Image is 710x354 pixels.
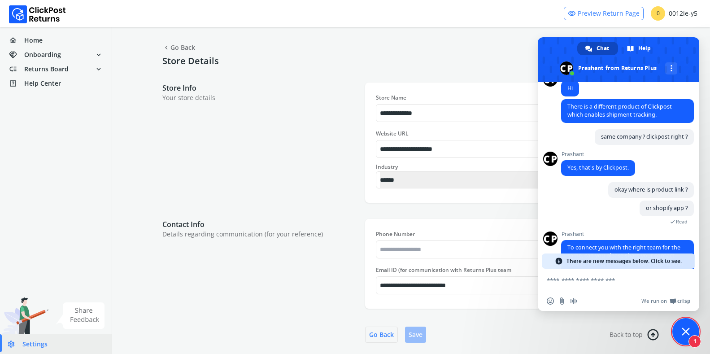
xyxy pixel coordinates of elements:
div: Help [619,42,660,55]
span: Help [638,42,651,55]
a: homeHome [5,34,106,47]
img: Logo [9,5,66,23]
span: help_center [9,77,24,90]
div: 0012ie-y5 [651,6,697,21]
p: Contact Info [162,219,356,230]
p: Store Info [162,83,356,93]
span: 1 [688,335,701,348]
span: Read [676,219,688,225]
a: We run onCrisp [641,297,690,305]
span: or shopify app ? [646,204,688,212]
span: Hi [567,84,573,92]
a: Back to toparrow_circle_right [610,327,660,343]
label: Website URL [376,130,409,137]
a: visibilityPreview Return Page [564,7,644,20]
p: Details regarding communication (for your reference) [162,230,356,239]
span: Send a file [558,297,566,305]
span: We run on [641,297,667,305]
span: 0 [651,6,665,21]
span: expand_more [95,48,103,61]
div: Chat [577,42,618,55]
span: Insert an emoji [547,297,554,305]
label: Phone Number [376,230,415,238]
span: Prashant [561,231,694,237]
span: There is a different product of Clickpost which enables shipment tracking. [567,103,672,118]
span: handshake [9,48,24,61]
span: There are new messages below. Click to see. [566,253,682,269]
button: Go Back [365,327,398,343]
span: Go Back [162,41,195,54]
span: Chat [597,42,609,55]
span: visibility [568,7,576,20]
span: Yes, that’s by Clickpost. [567,164,629,171]
div: More channels [665,62,677,74]
img: share feedback [56,302,105,329]
span: low_priority [9,63,24,75]
textarea: Compose your message... [547,276,671,284]
span: chevron_left [162,41,170,54]
span: same company ? clickpost right ? [601,133,688,140]
span: Settings [22,340,48,349]
span: home [9,34,24,47]
p: Your store details [162,93,356,102]
span: Onboarding [24,50,61,59]
label: Email ID (for communication with Returns Plus team [376,266,511,274]
div: Industry [376,163,649,170]
span: expand_more [95,63,103,75]
span: Help Center [24,79,61,88]
span: Home [24,36,43,45]
label: Store Name [376,94,406,101]
span: Crisp [677,297,690,305]
button: Save [405,327,426,343]
div: Close chat [672,318,699,345]
span: Prashant [561,151,635,157]
span: To connect you with the right team for the same, can you please share your contact details: Name,... [567,244,684,284]
span: settings [7,338,22,350]
span: okay where is product link ? [614,186,688,193]
span: Audio message [570,297,577,305]
a: help_centerHelp Center [5,77,106,90]
h4: Store Details [162,56,660,66]
span: Returns Board [24,65,69,74]
span: arrow_circle_right [645,328,661,341]
span: Back to top [610,330,643,339]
